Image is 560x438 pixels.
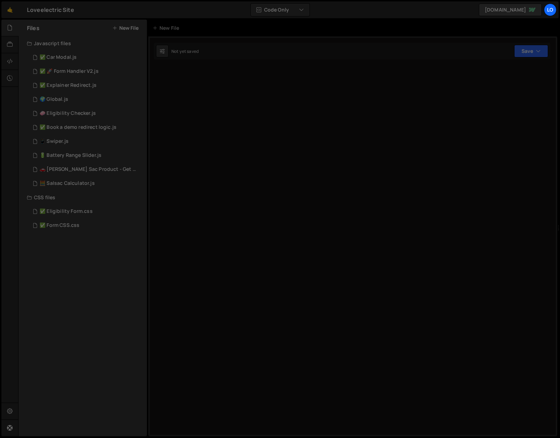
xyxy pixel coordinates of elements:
div: 🌍 Global.js [40,96,68,103]
button: Code Only [251,4,310,16]
div: 8014/41778.js [27,78,147,92]
div: 🚗 [PERSON_NAME] Sac Product - Get started.js [40,166,136,173]
div: 8014/34824.js [27,148,147,162]
div: ✅ 🚀 Form Handler V2.js [40,68,99,75]
div: ✅ Explainer Redirect.js [40,82,97,89]
div: 8014/41351.css [27,218,147,232]
div: 8014/41355.js [27,120,147,134]
div: Javascript files [19,36,147,50]
div: Not yet saved [171,48,199,54]
div: Loveelectric Site [27,6,74,14]
div: 8014/28850.js [27,176,147,190]
div: 8014/42769.js [27,92,147,106]
div: ✅ Form CSS.css [40,222,79,229]
div: 8014/41354.css [27,204,147,218]
div: 🧼 Eligibility Checker.js [40,110,96,117]
a: Lo [544,4,557,16]
div: New File [153,25,182,32]
div: CSS files [19,190,147,204]
div: 8014/33036.js [27,162,149,176]
div: 8014/42987.js [27,64,147,78]
div: ✅ Book a demo redirect logic.js [40,124,116,131]
div: 8014/42657.js [27,106,147,120]
div: 📱 Swiper.js [40,138,69,145]
h2: Files [27,24,40,32]
div: 🔋 Battery Range Slider.js [40,152,101,159]
div: 8014/34949.js [27,134,147,148]
button: New File [112,25,139,31]
div: ✅ Eligibility Form.css [40,208,93,215]
a: [DOMAIN_NAME] [479,4,542,16]
a: 🤙 [1,1,19,18]
button: Save [514,45,548,57]
div: 🧮 Salsac Calculator.js [40,180,95,187]
div: ✅ Car Modal.js [40,54,77,61]
div: 8014/41995.js [27,50,147,64]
